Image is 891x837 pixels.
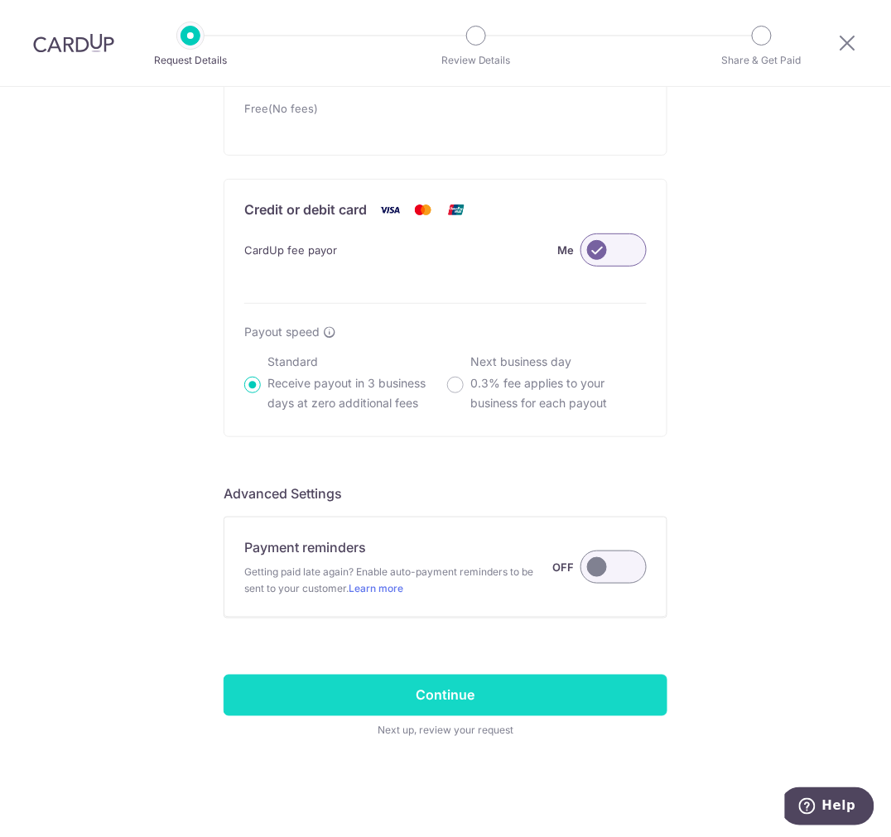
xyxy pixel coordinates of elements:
[552,557,574,577] label: OFF
[407,200,440,220] img: Mastercard
[224,485,342,502] span: translation missing: en.company.payment_requests.form.header.labels.advanced_settings
[415,52,537,69] p: Review Details
[244,99,318,118] span: Free(No fees)
[129,52,252,69] p: Request Details
[244,537,647,597] div: Payment reminders Getting paid late again? Enable auto-payment reminders to be sent to your custo...
[470,373,647,413] p: 0.3% fee applies to your business for each payout
[244,200,367,220] p: Credit or debit card
[267,354,444,370] p: Standard
[373,200,407,220] img: Visa
[440,200,473,220] img: Union Pay
[267,373,444,413] p: Receive payout in 3 business days at zero additional fees
[349,582,403,594] a: Learn more
[244,324,647,340] div: Payout speed
[244,240,337,260] span: CardUp fee payor
[701,52,823,69] p: Share & Get Paid
[785,787,874,829] iframe: Opens a widget where you can find more information
[244,537,366,557] p: Payment reminders
[224,675,667,716] input: Continue
[470,354,647,370] p: Next business day
[244,564,552,597] span: Getting paid late again? Enable auto-payment reminders to be sent to your customer.
[557,240,574,260] label: Me
[224,723,667,739] span: Next up, review your request
[33,33,114,53] img: CardUp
